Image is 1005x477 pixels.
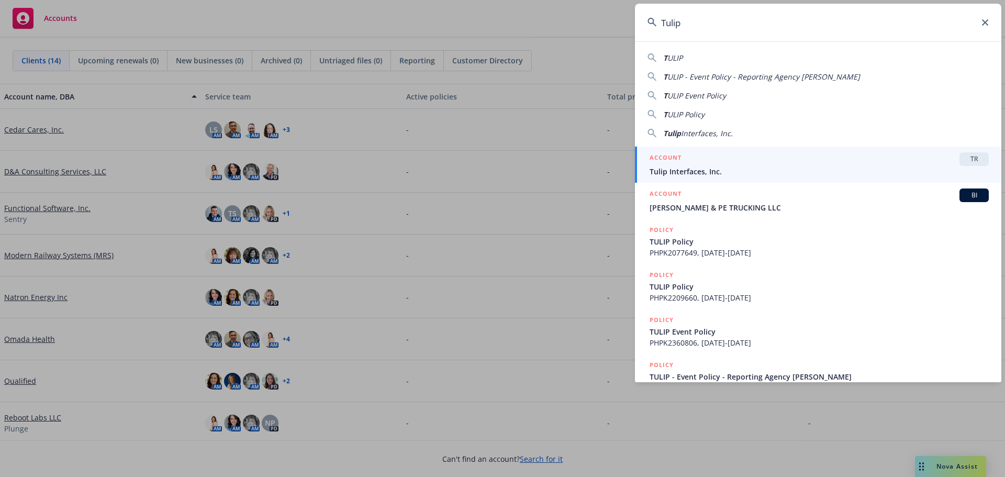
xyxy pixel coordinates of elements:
a: ACCOUNTBI[PERSON_NAME] & PE TRUCKING LLC [635,183,1001,219]
span: BI [964,191,985,200]
span: PHPK2209660, [DATE]-[DATE] [650,292,989,303]
a: POLICYTULIP PolicyPHPK2077649, [DATE]-[DATE] [635,219,1001,264]
h5: POLICY [650,360,674,370]
span: PHPK2077649, [DATE]-[DATE] [650,247,989,258]
span: TULIP Policy [650,281,989,292]
span: T [663,72,667,82]
h5: ACCOUNT [650,188,682,201]
a: ACCOUNTTRTulip Interfaces, Inc. [635,147,1001,183]
span: Interfaces, Inc. [681,128,733,138]
span: ULIP - Event Policy - Reporting Agency [PERSON_NAME] [667,72,860,82]
span: T [663,91,667,101]
span: TULIP Policy [650,236,989,247]
span: ULIP Event Policy [667,91,726,101]
span: Tulip Interfaces, Inc. [650,166,989,177]
span: ULIP [667,53,683,63]
span: PHPK2360806, [DATE]-[DATE] [650,337,989,348]
span: TULIP Event Policy [650,326,989,337]
a: POLICYTULIP - Event Policy - Reporting Agency [PERSON_NAME] [635,354,1001,399]
a: POLICYTULIP Event PolicyPHPK2360806, [DATE]-[DATE] [635,309,1001,354]
span: T [663,53,667,63]
span: ULIP Policy [667,109,705,119]
h5: ACCOUNT [650,152,682,165]
h5: POLICY [650,315,674,325]
input: Search... [635,4,1001,41]
span: TULIP - Event Policy - Reporting Agency [PERSON_NAME] [650,371,989,382]
span: TR [964,154,985,164]
a: POLICYTULIP PolicyPHPK2209660, [DATE]-[DATE] [635,264,1001,309]
span: Tulip [663,128,681,138]
span: T [663,109,667,119]
span: [PERSON_NAME] & PE TRUCKING LLC [650,202,989,213]
h5: POLICY [650,270,674,280]
h5: POLICY [650,225,674,235]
